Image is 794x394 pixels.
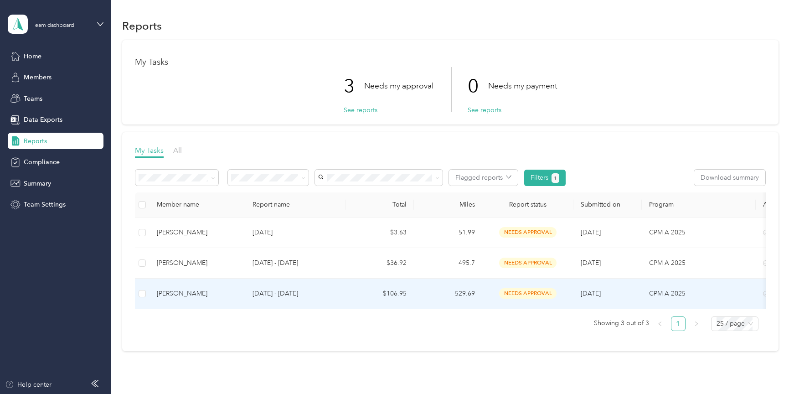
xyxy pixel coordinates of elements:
[421,201,475,208] div: Miles
[649,289,748,299] p: CPM A 2025
[150,192,245,218] th: Member name
[468,67,488,105] p: 0
[24,73,52,82] span: Members
[499,258,557,268] span: needs approval
[157,289,238,299] div: [PERSON_NAME]
[642,279,756,309] td: CPM A 2025
[552,173,559,183] button: 1
[135,57,765,67] h1: My Tasks
[653,316,667,331] li: Previous Page
[717,317,753,331] span: 25 / page
[694,170,765,186] button: Download summary
[24,157,60,167] span: Compliance
[345,218,414,248] td: $3.63
[499,288,557,299] span: needs approval
[649,228,748,238] p: CPM A 2025
[573,192,642,218] th: Submitted on
[157,258,238,268] div: [PERSON_NAME]
[253,228,338,238] p: [DATE]
[449,170,518,186] button: Flagged reports
[344,105,377,115] button: See reports
[581,259,601,267] span: [DATE]
[711,316,758,331] div: Page Size
[488,80,557,92] p: Needs my payment
[594,316,649,330] span: Showing 3 out of 3
[657,321,663,327] span: left
[581,290,601,297] span: [DATE]
[694,321,699,327] span: right
[653,316,667,331] button: left
[122,21,162,31] h1: Reports
[24,136,47,146] span: Reports
[245,192,345,218] th: Report name
[642,192,756,218] th: Program
[554,174,557,182] span: 1
[24,115,62,124] span: Data Exports
[689,316,704,331] button: right
[743,343,794,394] iframe: Everlance-gr Chat Button Frame
[689,316,704,331] li: Next Page
[649,258,748,268] p: CPM A 2025
[32,23,74,28] div: Team dashboard
[671,316,686,331] li: 1
[345,248,414,279] td: $36.92
[414,248,482,279] td: 495.7
[468,105,501,115] button: See reports
[345,279,414,309] td: $106.95
[671,317,685,331] a: 1
[5,380,52,389] button: Help center
[24,94,42,104] span: Teams
[490,201,566,208] span: Report status
[414,218,482,248] td: 51.99
[642,218,756,248] td: CPM A 2025
[135,146,164,155] span: My Tasks
[24,200,66,209] span: Team Settings
[344,67,364,105] p: 3
[364,80,433,92] p: Needs my approval
[524,170,566,186] button: Filters1
[173,146,182,155] span: All
[414,279,482,309] td: 529.69
[253,289,338,299] p: [DATE] - [DATE]
[157,201,238,208] div: Member name
[24,179,51,188] span: Summary
[499,227,557,238] span: needs approval
[253,258,338,268] p: [DATE] - [DATE]
[353,201,407,208] div: Total
[581,228,601,236] span: [DATE]
[157,228,238,238] div: [PERSON_NAME]
[642,248,756,279] td: CPM A 2025
[24,52,41,61] span: Home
